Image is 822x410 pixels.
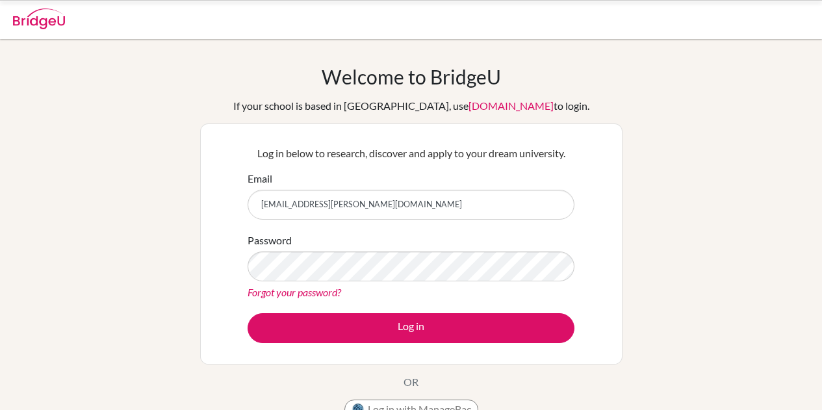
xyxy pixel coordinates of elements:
label: Password [248,233,292,248]
a: [DOMAIN_NAME] [469,99,554,112]
button: Log in [248,313,574,343]
h1: Welcome to BridgeU [322,65,501,88]
a: Forgot your password? [248,286,341,298]
img: Bridge-U [13,8,65,29]
div: If your school is based in [GEOGRAPHIC_DATA], use to login. [233,98,589,114]
p: OR [404,374,418,390]
p: Log in below to research, discover and apply to your dream university. [248,146,574,161]
label: Email [248,171,272,186]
